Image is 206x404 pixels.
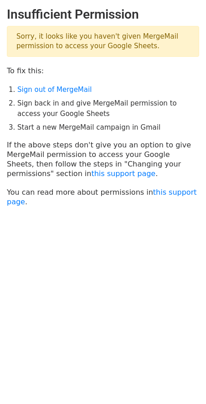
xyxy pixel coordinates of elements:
[17,86,92,94] a: Sign out of MergeMail
[7,66,199,76] p: To fix this:
[7,26,199,57] p: Sorry, it looks like you haven't given MergeMail permission to access your Google Sheets.
[91,169,155,178] a: this support page
[17,122,199,133] li: Start a new MergeMail campaign in Gmail
[7,140,199,178] p: If the above steps don't give you an option to give MergeMail permission to access your Google Sh...
[17,98,199,119] li: Sign back in and give MergeMail permission to access your Google Sheets
[7,7,199,22] h2: Insufficient Permission
[7,187,199,207] p: You can read more about permissions in .
[7,188,197,206] a: this support page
